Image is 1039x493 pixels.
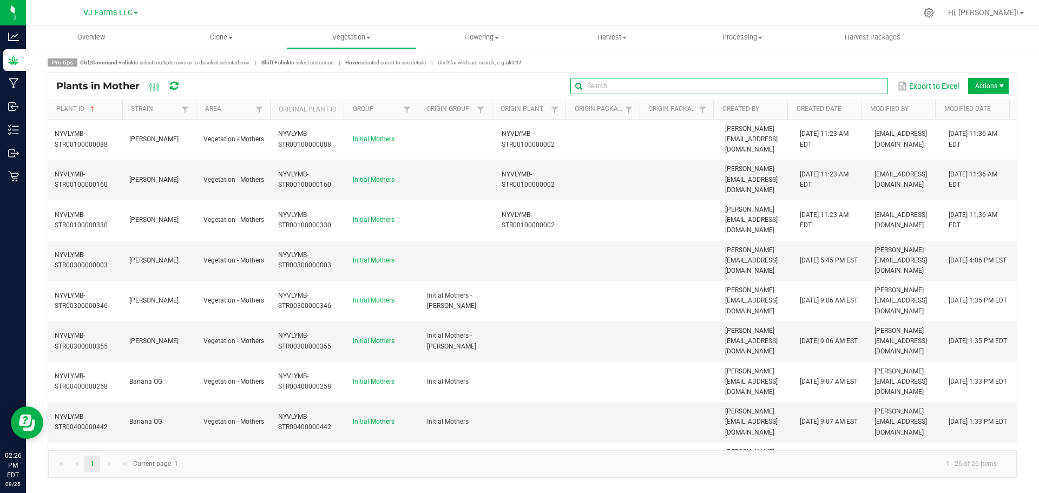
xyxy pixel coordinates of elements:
[830,32,915,42] span: Harvest Packages
[203,135,264,143] span: Vegetation - Mothers
[203,378,264,385] span: Vegetation - Mothers
[353,257,394,264] a: Initial Mothers
[506,60,522,65] strong: ak%47
[278,251,331,269] span: NYVLYMB-STR00300000003
[502,130,555,148] span: NYVLYMB-STR00100000002
[129,176,179,183] span: [PERSON_NAME]
[253,103,266,116] a: Filter
[949,337,1007,345] span: [DATE] 1:35 PM EDT
[474,103,487,116] a: Filter
[156,26,287,49] a: Clone
[807,26,938,49] a: Harvest Packages
[287,32,416,42] span: Vegetation
[55,292,108,310] span: NYVLYMB-STR00300000346
[874,286,927,314] span: [PERSON_NAME][EMAIL_ADDRESS][DOMAIN_NAME]
[725,407,778,436] span: [PERSON_NAME][EMAIL_ADDRESS][DOMAIN_NAME]
[278,130,331,148] span: NYVLYMB-STR00100000088
[797,105,858,114] a: Created DateSortable
[800,378,858,385] span: [DATE] 9:07 AM EST
[874,211,927,229] span: [EMAIL_ADDRESS][DOMAIN_NAME]
[575,105,622,114] a: Origin Package IDSortable
[725,246,778,274] span: [PERSON_NAME][EMAIL_ADDRESS][DOMAIN_NAME]
[345,60,426,65] span: selected count to see details
[949,130,997,148] span: [DATE] 11:36 AM EDT
[203,216,264,224] span: Vegetation - Mothers
[278,292,331,310] span: NYVLYMB-STR00300000346
[725,286,778,314] span: [PERSON_NAME][EMAIL_ADDRESS][DOMAIN_NAME]
[725,165,778,193] span: [PERSON_NAME][EMAIL_ADDRESS][DOMAIN_NAME]
[261,60,290,65] strong: Shift + click
[722,105,784,114] a: Created BySortable
[84,456,100,472] a: Page 1
[870,105,931,114] a: Modified BySortable
[55,372,108,390] span: NYVLYMB-STR00400000258
[648,105,696,114] a: Origin Package Lot NumberSortable
[353,216,394,224] a: Initial Mothers
[725,448,778,476] span: [PERSON_NAME][EMAIL_ADDRESS][DOMAIN_NAME]
[8,78,19,89] inline-svg: Manufacturing
[8,148,19,159] inline-svg: Outbound
[353,105,400,114] a: GroupSortable
[622,103,635,116] a: Filter
[353,297,394,304] a: Initial Mothers
[446,60,450,65] strong: %
[696,103,709,116] a: Filter
[948,8,1018,17] span: Hi, [PERSON_NAME]!
[501,105,548,114] a: Origin PlantSortable
[278,332,331,350] span: NYVLYMB-STR00300000355
[203,418,264,425] span: Vegetation - Mothers
[56,77,197,95] div: Plants in Mother
[547,26,678,49] a: Harvest
[353,378,394,385] a: Initial Mothers
[5,451,21,480] p: 02:26 PM EDT
[270,100,344,120] th: Original Plant ID
[129,257,179,264] span: [PERSON_NAME]
[427,292,476,310] span: Initial Mothers - [PERSON_NAME]
[949,257,1007,264] span: [DATE] 4:06 PM EST
[678,32,807,42] span: Processing
[203,257,264,264] span: Vegetation - Mothers
[725,206,778,234] span: [PERSON_NAME][EMAIL_ADDRESS][DOMAIN_NAME]
[185,455,1005,473] kendo-pager-info: 1 - 26 of 26 items
[438,60,522,65] span: Use for wildcard search, e.g.
[179,103,192,116] a: Filter
[8,55,19,65] inline-svg: Grow
[80,60,249,65] span: to select multiple rows or to deselect selected row
[944,105,1005,114] a: Modified DateSortable
[56,105,118,114] a: Plant IDSortable
[800,130,849,148] span: [DATE] 11:23 AM EDT
[353,337,394,345] a: Initial Mothers
[800,297,858,304] span: [DATE] 9:06 AM EST
[400,103,413,116] a: Filter
[968,78,1009,94] span: Actions
[157,32,286,42] span: Clone
[874,246,927,274] span: [PERSON_NAME][EMAIL_ADDRESS][DOMAIN_NAME]
[203,297,264,304] span: Vegetation - Mothers
[800,257,858,264] span: [DATE] 5:45 PM EST
[8,31,19,42] inline-svg: Analytics
[800,170,849,188] span: [DATE] 11:23 AM EDT
[55,251,108,269] span: NYVLYMB-STR00300000003
[88,105,97,114] span: Sortable
[48,58,77,67] span: Pro tips
[800,418,858,425] span: [DATE] 9:07 AM EST
[922,8,936,18] div: Manage settings
[55,170,108,188] span: NYVLYMB-STR00100000160
[725,327,778,355] span: [PERSON_NAME][EMAIL_ADDRESS][DOMAIN_NAME]
[26,26,156,49] a: Overview
[55,413,108,431] span: NYVLYMB-STR00400000442
[426,105,474,114] a: Origin GroupSortable
[129,337,179,345] span: [PERSON_NAME]
[427,418,469,425] span: Initial Mothers
[874,327,927,355] span: [PERSON_NAME][EMAIL_ADDRESS][DOMAIN_NAME]
[874,367,927,396] span: [PERSON_NAME][EMAIL_ADDRESS][DOMAIN_NAME]
[5,480,21,488] p: 08/25
[895,77,962,95] button: Export to Excel
[129,297,179,304] span: [PERSON_NAME]
[548,32,677,42] span: Harvest
[502,211,555,229] span: NYVLYMB-STR00100000002
[205,105,253,114] a: AreaSortable
[8,101,19,112] inline-svg: Inbound
[333,58,345,67] span: |
[502,170,555,188] span: NYVLYMB-STR00100000002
